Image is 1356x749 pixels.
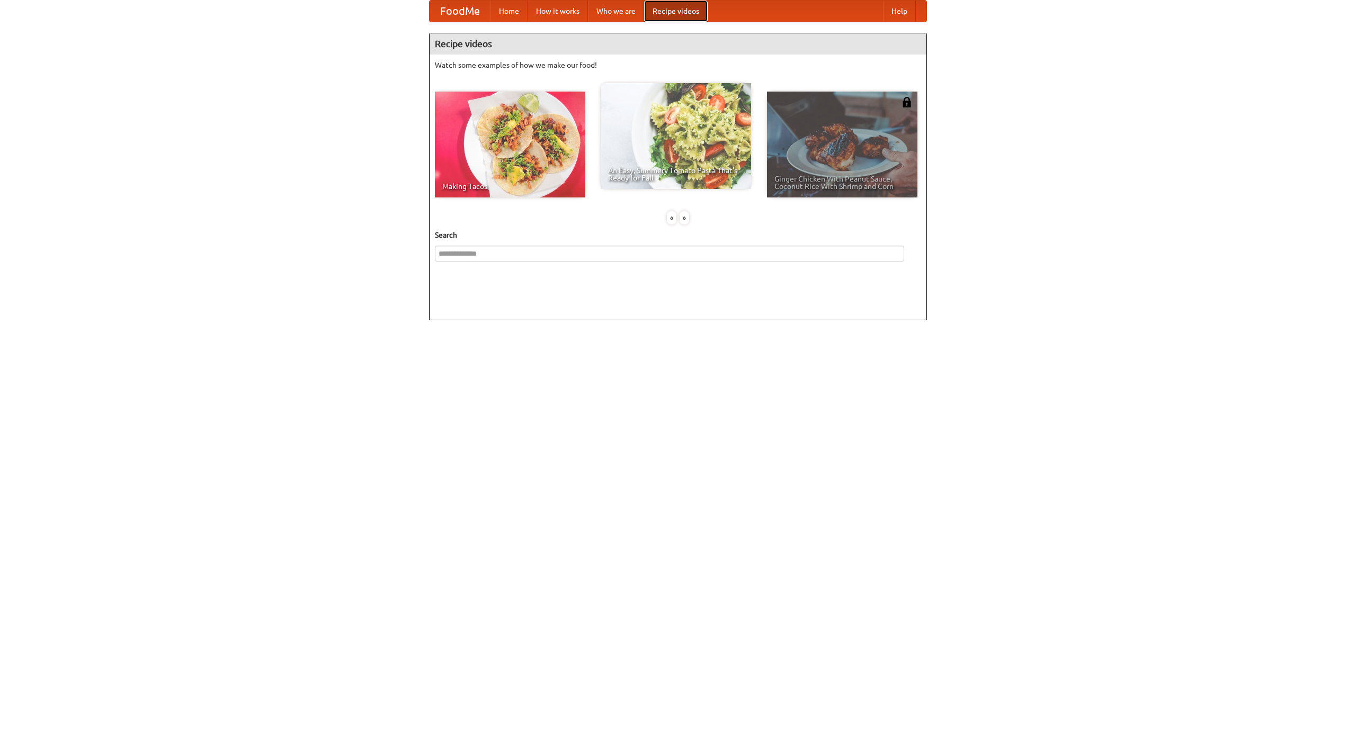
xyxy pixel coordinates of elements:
div: » [680,211,689,224]
a: How it works [528,1,588,22]
a: Home [490,1,528,22]
a: Who we are [588,1,644,22]
h5: Search [435,230,921,240]
a: Making Tacos [435,92,585,197]
span: An Easy, Summery Tomato Pasta That's Ready for Fall [608,167,744,182]
a: An Easy, Summery Tomato Pasta That's Ready for Fall [601,83,751,189]
p: Watch some examples of how we make our food! [435,60,921,70]
span: Making Tacos [442,183,578,190]
div: « [667,211,676,224]
img: 483408.png [902,97,912,107]
h4: Recipe videos [430,33,926,55]
a: Help [883,1,916,22]
a: FoodMe [430,1,490,22]
a: Recipe videos [644,1,708,22]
